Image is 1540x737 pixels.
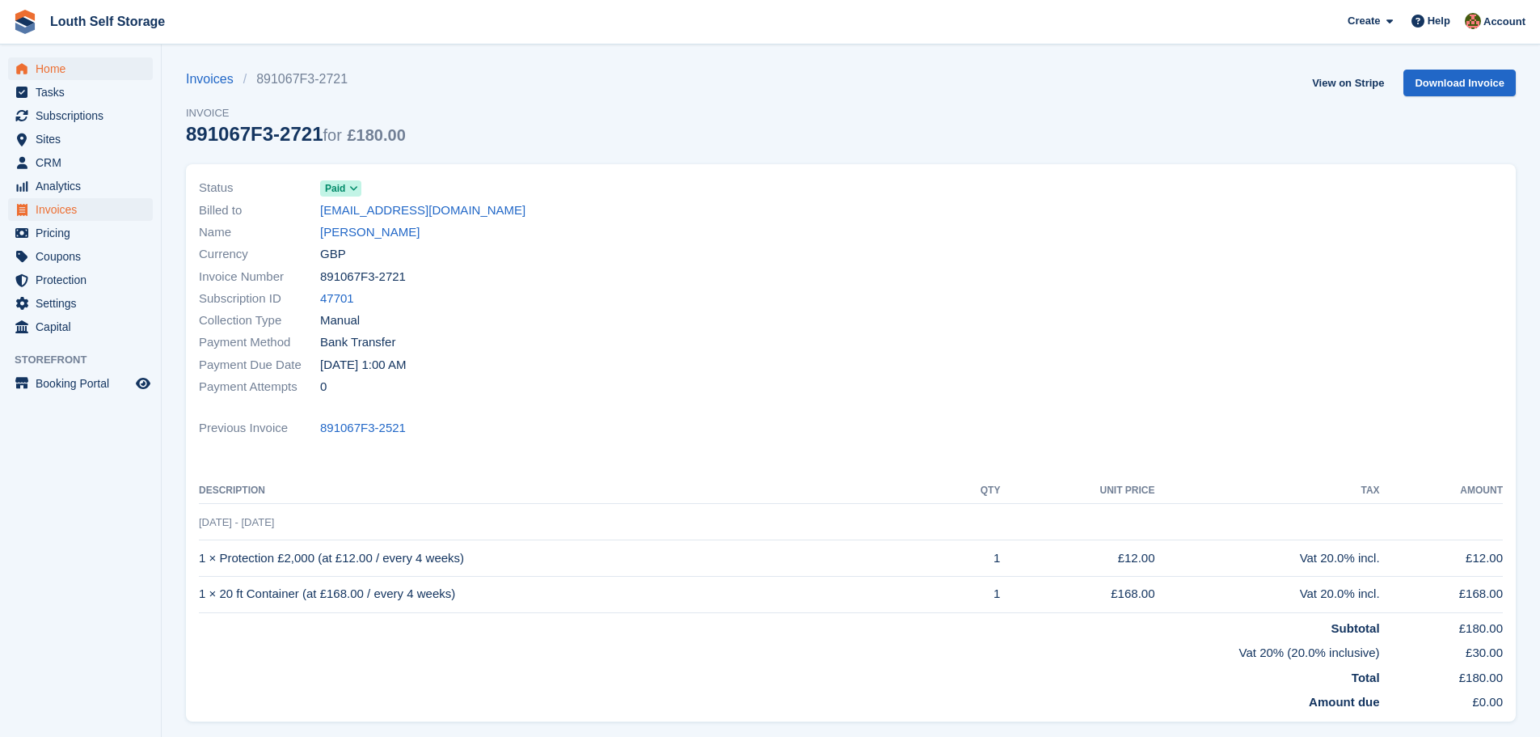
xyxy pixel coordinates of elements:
[36,269,133,291] span: Protection
[320,201,525,220] a: [EMAIL_ADDRESS][DOMAIN_NAME]
[1380,540,1503,577] td: £12.00
[1306,70,1390,96] a: View on Stripe
[348,126,406,144] span: £180.00
[36,245,133,268] span: Coupons
[8,222,153,244] a: menu
[199,576,944,612] td: 1 × 20 ft Container (at £168.00 / every 4 weeks)
[199,333,320,352] span: Payment Method
[1465,13,1481,29] img: Andy Smith
[1380,478,1503,504] th: Amount
[1155,585,1380,604] div: Vat 20.0% incl.
[186,70,406,89] nav: breadcrumbs
[199,516,274,528] span: [DATE] - [DATE]
[199,179,320,197] span: Status
[8,57,153,80] a: menu
[44,8,171,35] a: Louth Self Storage
[36,316,133,338] span: Capital
[199,378,320,396] span: Payment Attempts
[36,151,133,174] span: CRM
[1352,671,1380,684] strong: Total
[186,70,243,89] a: Invoices
[36,81,133,104] span: Tasks
[199,356,320,375] span: Payment Due Date
[320,333,395,352] span: Bank Transfer
[8,269,153,291] a: menu
[1348,13,1380,29] span: Create
[1309,695,1380,709] strong: Amount due
[1380,612,1503,637] td: £180.00
[1403,70,1516,96] a: Download Invoice
[36,198,133,221] span: Invoices
[325,181,345,196] span: Paid
[320,356,406,375] time: 2025-07-31 00:00:00 UTC
[36,104,133,127] span: Subscriptions
[199,637,1380,663] td: Vat 20% (20.0% inclusive)
[320,179,361,197] a: Paid
[8,175,153,197] a: menu
[13,10,37,34] img: stora-icon-8386f47178a22dfd0bd8f6a31ec36ba5ce8667c1dd55bd0f319d3a0aa187defe.svg
[1155,478,1380,504] th: Tax
[1428,13,1450,29] span: Help
[8,81,153,104] a: menu
[36,57,133,80] span: Home
[944,540,1000,577] td: 1
[8,316,153,338] a: menu
[1331,621,1380,635] strong: Subtotal
[8,245,153,268] a: menu
[8,372,153,395] a: menu
[199,540,944,577] td: 1 × Protection £2,000 (at £12.00 / every 4 weeks)
[199,268,320,286] span: Invoice Number
[1380,663,1503,688] td: £180.00
[8,198,153,221] a: menu
[199,201,320,220] span: Billed to
[36,128,133,150] span: Sites
[36,175,133,197] span: Analytics
[320,311,360,330] span: Manual
[320,378,327,396] span: 0
[15,352,161,368] span: Storefront
[8,151,153,174] a: menu
[199,223,320,242] span: Name
[1380,637,1503,663] td: £30.00
[320,268,406,286] span: 891067F3-2721
[36,222,133,244] span: Pricing
[1380,576,1503,612] td: £168.00
[199,311,320,330] span: Collection Type
[36,292,133,315] span: Settings
[323,126,341,144] span: for
[1000,478,1154,504] th: Unit Price
[1000,540,1154,577] td: £12.00
[199,478,944,504] th: Description
[320,223,420,242] a: [PERSON_NAME]
[186,123,406,145] div: 891067F3-2721
[8,104,153,127] a: menu
[320,419,406,438] a: 891067F3-2521
[1155,549,1380,568] div: Vat 20.0% incl.
[186,105,406,121] span: Invoice
[8,128,153,150] a: menu
[133,374,153,393] a: Preview store
[320,245,346,264] span: GBP
[199,290,320,308] span: Subscription ID
[199,419,320,438] span: Previous Invoice
[8,292,153,315] a: menu
[944,576,1000,612] td: 1
[1000,576,1154,612] td: £168.00
[944,478,1000,504] th: QTY
[36,372,133,395] span: Booking Portal
[320,290,354,308] a: 47701
[1380,687,1503,712] td: £0.00
[1483,14,1525,30] span: Account
[199,245,320,264] span: Currency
